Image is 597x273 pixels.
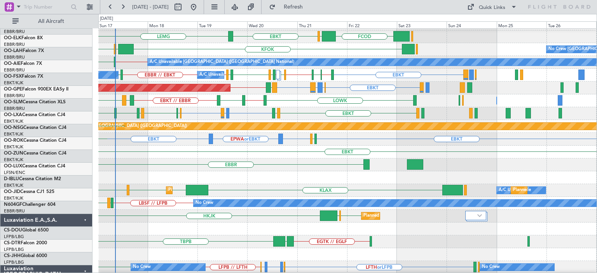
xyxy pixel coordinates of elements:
div: Thu 21 [297,21,347,28]
a: EBBR/BRU [4,67,25,73]
span: OO-LUX [4,164,22,169]
a: EBKT/KJK [4,157,23,163]
a: OO-ZUNCessna Citation CJ4 [4,151,66,156]
div: Sat 23 [397,21,447,28]
span: CS-DTR [4,241,21,245]
a: LFPB/LBG [4,234,24,240]
span: All Aircraft [20,19,82,24]
a: OO-GPEFalcon 900EX EASy II [4,87,68,92]
span: OO-JID [4,190,20,194]
div: Sun 24 [447,21,496,28]
a: D-IBLUCessna Citation M2 [4,177,61,181]
span: OO-ROK [4,138,23,143]
div: [DATE] [100,16,113,22]
a: OO-JIDCessna CJ1 525 [4,190,54,194]
span: OO-LAH [4,49,23,53]
a: EBBR/BRU [4,42,25,47]
div: Quick Links [479,4,505,12]
button: Quick Links [463,1,521,13]
a: OO-SLMCessna Citation XLS [4,100,66,104]
span: OO-GPE [4,87,22,92]
span: Refresh [277,4,310,10]
a: EBKT/KJK [4,195,23,201]
a: OO-AIEFalcon 7X [4,61,42,66]
div: Planned Maint [GEOGRAPHIC_DATA] ([GEOGRAPHIC_DATA]) [363,210,486,222]
img: arrow-gray.svg [477,214,482,217]
div: Tue 26 [546,21,596,28]
a: OO-ELKFalcon 8X [4,36,43,40]
span: OO-LXA [4,113,22,117]
div: A/C Unavailable [199,69,232,81]
div: Mon 25 [497,21,546,28]
a: EBKT/KJK [4,183,23,188]
span: OO-FSX [4,74,22,79]
a: EBBR/BRU [4,29,25,35]
a: OO-LXACessna Citation CJ4 [4,113,65,117]
span: OO-ZUN [4,151,23,156]
span: [DATE] - [DATE] [132,3,169,10]
div: Tue 19 [197,21,247,28]
div: Mon 18 [148,21,197,28]
span: D-IBLU [4,177,19,181]
div: A/C Unavailable [GEOGRAPHIC_DATA] ([GEOGRAPHIC_DATA] National) [150,56,294,68]
span: N604GF [4,202,22,207]
span: OO-NSG [4,125,23,130]
a: EBKT/KJK [4,118,23,124]
a: OO-ROKCessna Citation CJ4 [4,138,66,143]
a: CS-JHHGlobal 6000 [4,254,47,258]
a: OO-FSXFalcon 7X [4,74,43,79]
a: OO-LUXCessna Citation CJ4 [4,164,65,169]
span: OO-SLM [4,100,23,104]
a: EBBR/BRU [4,106,25,111]
div: Sun 17 [98,21,148,28]
a: EBKT/KJK [4,144,23,150]
a: N604GFChallenger 604 [4,202,56,207]
a: EBBR/BRU [4,54,25,60]
div: No Crew [482,261,500,273]
div: No Crew [196,197,213,209]
span: OO-AIE [4,61,21,66]
span: OO-ELK [4,36,21,40]
button: All Aircraft [9,15,84,28]
a: EBBR/BRU [4,93,25,99]
div: A/C Unavailable [499,184,531,196]
a: EBKT/KJK [4,80,23,86]
a: OO-LAHFalcon 7X [4,49,44,53]
a: EBBR/BRU [4,208,25,214]
div: Planned Maint [GEOGRAPHIC_DATA] ([GEOGRAPHIC_DATA]) [168,184,291,196]
span: CS-JHH [4,254,21,258]
div: Fri 22 [347,21,397,28]
a: OO-NSGCessna Citation CJ4 [4,125,66,130]
button: Refresh [265,1,312,13]
a: LFPB/LBG [4,259,24,265]
a: CS-DOUGlobal 6500 [4,228,49,233]
div: Wed 20 [247,21,297,28]
a: LFSN/ENC [4,170,25,176]
input: Trip Number [24,1,68,13]
span: CS-DOU [4,228,22,233]
div: Planned Maint [GEOGRAPHIC_DATA] ([GEOGRAPHIC_DATA]) [65,120,187,132]
a: CS-DTRFalcon 2000 [4,241,47,245]
div: No Crew [133,261,151,273]
a: LFPB/LBG [4,247,24,252]
a: EBKT/KJK [4,131,23,137]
